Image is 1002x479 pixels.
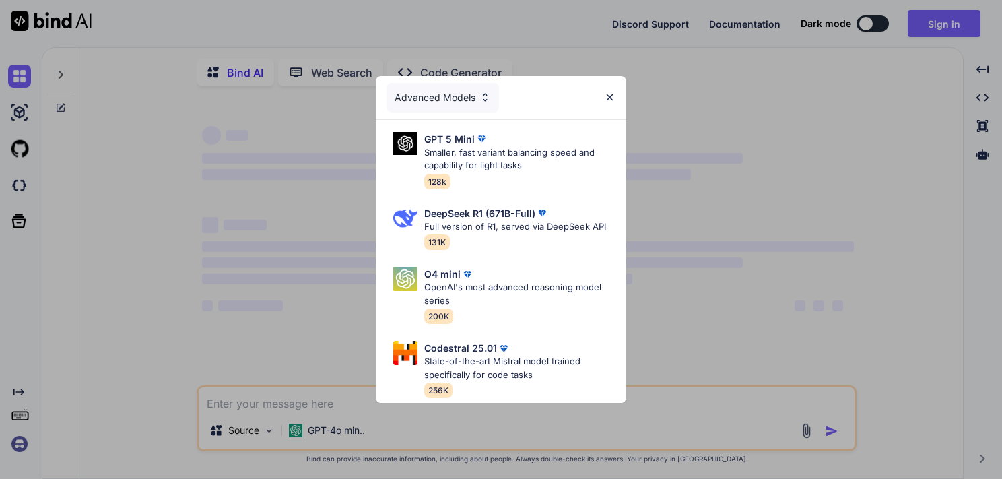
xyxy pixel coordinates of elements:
p: Full version of R1, served via DeepSeek API [424,220,606,234]
img: close [604,92,615,103]
span: 128k [424,174,450,189]
p: DeepSeek R1 (671B-Full) [424,206,535,220]
img: premium [461,267,474,281]
p: GPT 5 Mini [424,132,475,146]
img: premium [535,206,549,220]
span: 131K [424,234,450,250]
img: premium [475,132,488,146]
img: Pick Models [393,267,417,291]
div: Advanced Models [387,83,499,113]
img: Pick Models [393,341,417,365]
p: Smaller, fast variant balancing speed and capability for light tasks [424,146,615,172]
span: 256K [424,383,453,398]
p: State-of-the-art Mistral model trained specifically for code tasks [424,355,615,381]
img: Pick Models [393,206,417,230]
img: premium [497,342,510,355]
img: Pick Models [393,132,417,156]
img: Pick Models [479,92,491,103]
p: OpenAI's most advanced reasoning model series [424,281,615,307]
p: Codestral 25.01 [424,341,497,355]
span: 200K [424,309,453,324]
p: O4 mini [424,267,461,281]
